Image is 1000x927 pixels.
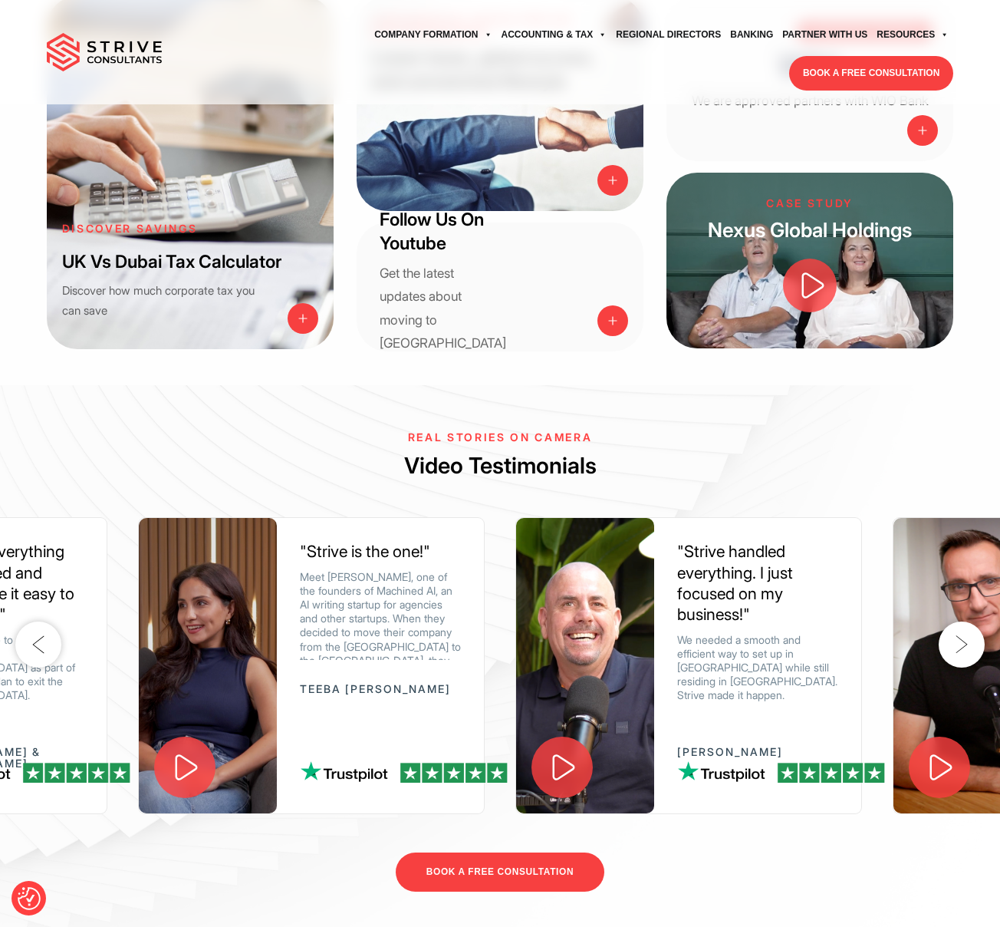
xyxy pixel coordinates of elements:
a: Accounting & Tax [497,14,612,56]
h6: CASE STUDY [666,197,953,210]
h4: Nexus Global Holdings [666,216,953,243]
button: Next [939,622,985,668]
a: Banking [725,14,778,56]
p: We needed a smooth and efficient way to set up in [GEOGRAPHIC_DATA] while still residing in [GEOG... [677,633,838,703]
img: tp-review.png [301,760,508,783]
p: Get the latest updates about moving to [GEOGRAPHIC_DATA] [380,262,500,355]
a: BOOK A FREE CONSULTATION [789,56,953,91]
img: tp-review.png [678,760,885,783]
a: Partner with Us [778,14,872,56]
a: Follow Us On Youtube Get the latest updates about moving to [GEOGRAPHIC_DATA] [357,223,643,351]
button: Previous [15,622,61,668]
img: main-logo.svg [47,33,162,71]
p: [PERSON_NAME] [677,746,838,757]
h6: discover savings [62,223,303,236]
h3: UK Vs Dubai Tax Calculator [62,250,303,274]
button: Consent Preferences [18,887,41,910]
div: "Strive handled everything. I just focused on my business!" [677,541,838,625]
img: Revisit consent button [18,887,41,910]
div: "Strive is the one!" [300,541,461,562]
p: Meet [PERSON_NAME], one of the founders of Machined AI, an AI writing startup for agencies and ot... [300,570,461,682]
a: BOOK A FREE CONSULTATION [396,853,604,892]
p: Teeba [PERSON_NAME] [300,683,461,694]
h3: Follow Us On Youtube [380,208,500,256]
a: Regional Directors [611,14,725,56]
a: Company Formation [370,14,496,56]
a: Resources [872,14,953,56]
p: Discover how much corporate tax you can save [62,281,255,322]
